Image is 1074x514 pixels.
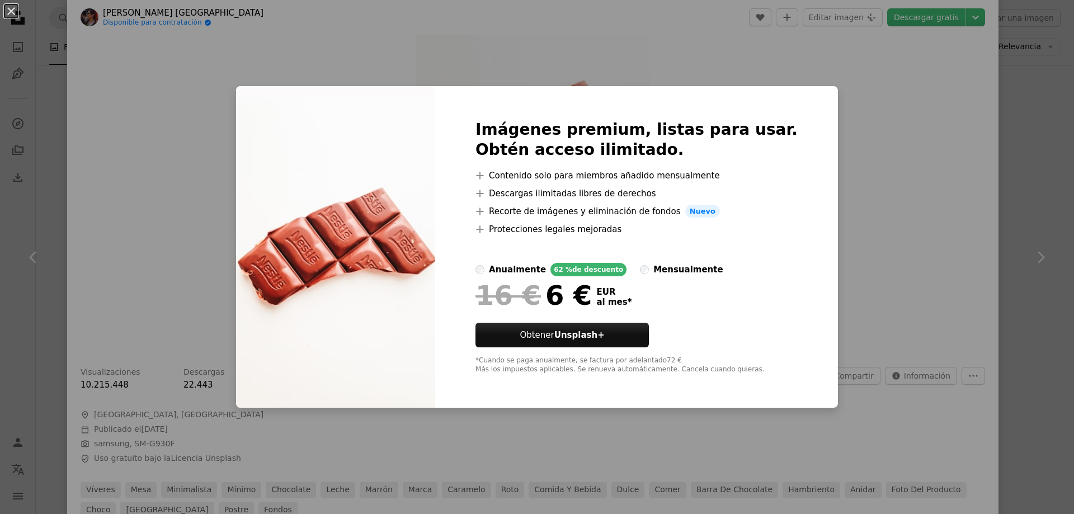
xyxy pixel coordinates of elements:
[596,297,632,307] span: al mes *
[475,187,798,200] li: Descargas ilimitadas libres de derechos
[475,265,484,274] input: anualmente62 %de descuento
[550,263,626,276] div: 62 % de descuento
[475,223,798,236] li: Protecciones legales mejoradas
[475,120,798,160] h2: Imágenes premium, listas para usar. Obtén acceso ilimitado.
[489,263,546,276] div: anualmente
[475,169,798,182] li: Contenido solo para miembros añadido mensualmente
[475,205,798,218] li: Recorte de imágenes y eliminación de fondos
[685,205,720,218] span: Nuevo
[554,330,605,340] strong: Unsplash+
[596,287,632,297] span: EUR
[475,281,592,310] div: 6 €
[640,265,649,274] input: mensualmente
[475,281,541,310] span: 16 €
[475,356,798,374] div: *Cuando se paga anualmente, se factura por adelantado 72 € Más los impuestos aplicables. Se renue...
[653,263,723,276] div: mensualmente
[475,323,649,347] button: ObtenerUnsplash+
[236,86,435,408] img: photo-1532109088195-681b71de5705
